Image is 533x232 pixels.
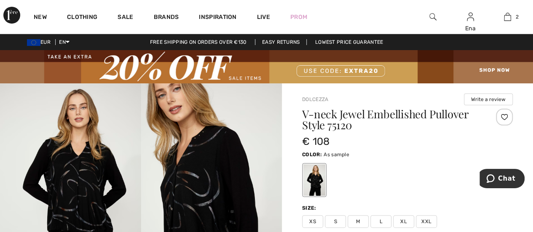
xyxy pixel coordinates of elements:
[257,13,270,21] a: Live
[27,39,54,45] span: EUR
[515,13,518,21] span: 2
[489,12,526,22] a: 2
[290,13,307,21] a: Prom
[199,13,236,22] span: Inspiration
[154,13,179,22] a: Brands
[255,39,307,45] a: Easy Returns
[429,12,437,22] img: search the website
[302,109,478,131] h1: V-neck Jewel Embellished Pullover Style 75120
[308,39,390,45] a: Lowest Price Guarantee
[467,13,474,21] a: Sign In
[479,169,525,190] iframe: Opens a widget where you can chat to one of our agents
[67,13,97,22] a: Clothing
[302,96,328,102] a: Dolcezza
[393,215,414,228] span: XL
[504,12,511,22] img: My Bag
[3,7,20,24] img: 1ère Avenue
[302,215,323,228] span: XS
[302,204,318,212] div: Size:
[34,13,47,22] a: New
[452,24,489,33] div: Ena
[416,215,437,228] span: XXL
[143,39,254,45] a: Free shipping on orders over €130
[467,12,474,22] img: My Info
[370,215,391,228] span: L
[348,215,369,228] span: M
[27,39,40,46] img: Euro
[325,215,346,228] span: S
[303,164,325,196] div: As sample
[324,152,349,157] span: As sample
[464,93,513,105] button: Write a review
[302,136,330,147] span: € 108
[302,152,322,157] span: Color:
[59,39,70,45] span: EN
[118,13,133,22] a: Sale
